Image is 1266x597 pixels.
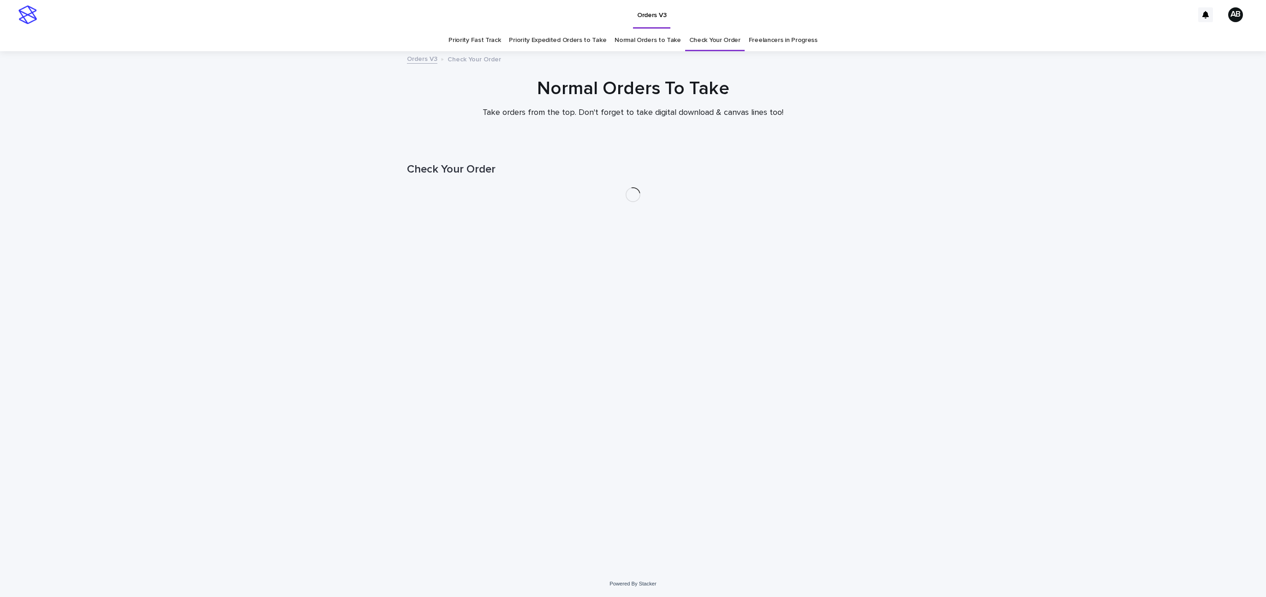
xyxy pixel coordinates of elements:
a: Priority Expedited Orders to Take [509,30,606,51]
p: Check Your Order [448,54,501,64]
a: Powered By Stacker [609,581,656,586]
a: Freelancers in Progress [749,30,818,51]
h1: Check Your Order [407,163,859,176]
a: Check Your Order [689,30,740,51]
a: Priority Fast Track [448,30,501,51]
h1: Normal Orders To Take [407,78,859,100]
img: stacker-logo-s-only.png [18,6,37,24]
a: Normal Orders to Take [615,30,681,51]
a: Orders V3 [407,53,437,64]
p: Take orders from the top. Don't forget to take digital download & canvas lines too! [448,108,818,118]
div: AB [1228,7,1243,22]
